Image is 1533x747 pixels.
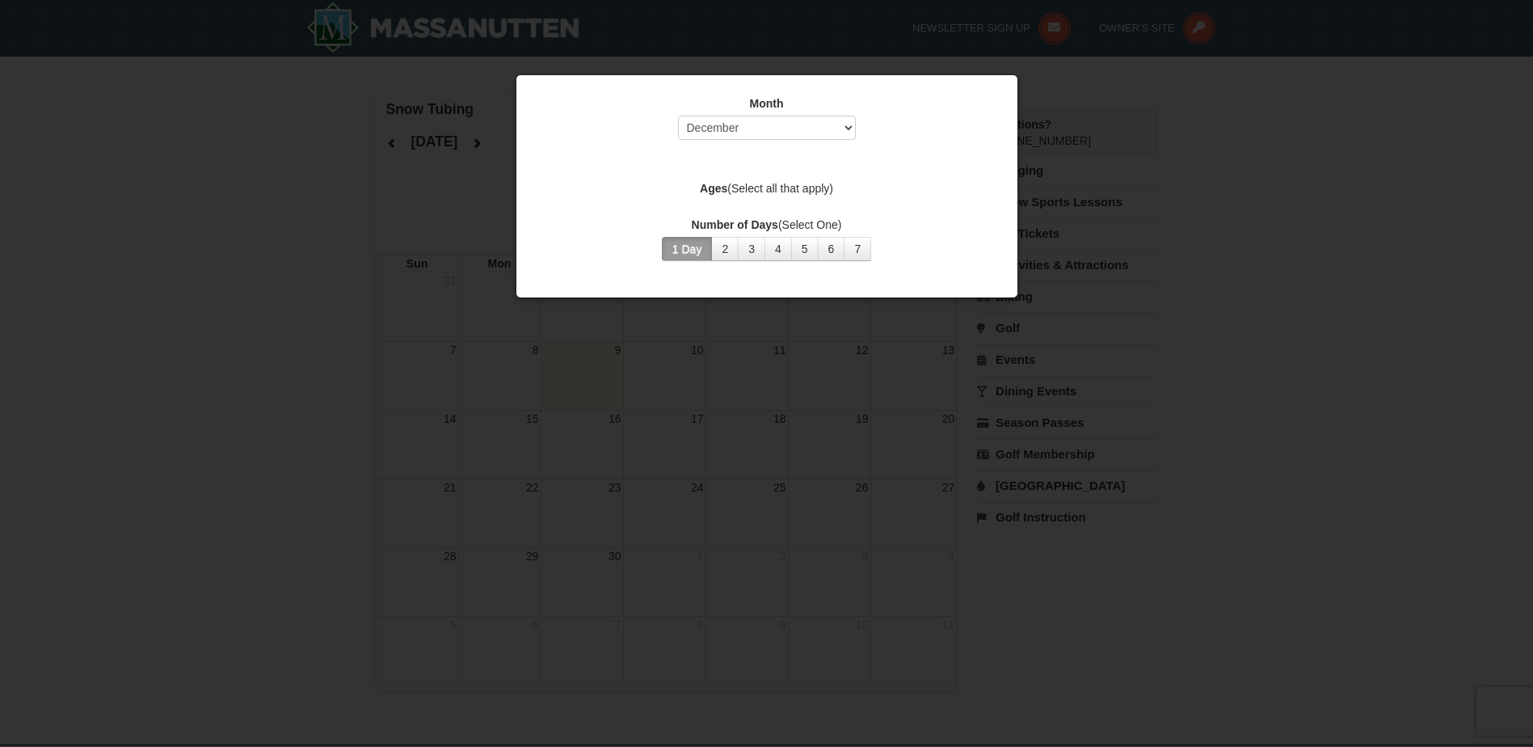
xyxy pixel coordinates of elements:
[700,182,727,195] strong: Ages
[537,180,997,196] label: (Select all that apply)
[764,237,792,261] button: 4
[791,237,819,261] button: 5
[818,237,845,261] button: 6
[750,97,784,110] strong: Month
[711,237,739,261] button: 2
[738,237,765,261] button: 3
[662,237,713,261] button: 1 Day
[692,218,778,231] strong: Number of Days
[844,237,871,261] button: 7
[537,217,997,233] label: (Select One)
